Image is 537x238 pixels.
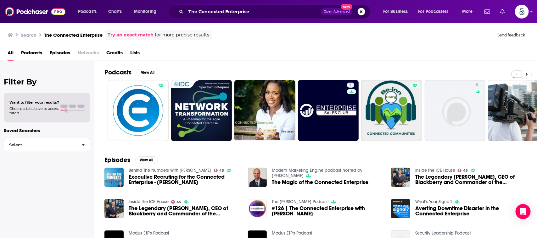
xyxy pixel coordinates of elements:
[134,7,156,16] span: Monitoring
[104,156,158,164] a: EpisodesView All
[418,7,449,16] span: For Podcasters
[50,48,70,61] a: Episodes
[272,199,329,204] a: The Zack Scriven Podcast
[104,7,126,17] a: Charts
[272,206,383,216] a: #126 | The Connected Enterprise with Chris Luecke
[272,180,368,185] a: The Magic of the Connected Enterprise
[4,138,90,152] button: Select
[425,80,486,141] a: 5
[78,7,97,16] span: Podcasts
[350,82,352,89] span: 7
[129,206,240,216] span: The Legendary [PERSON_NAME], CEO of Blackberry and Commander of the Connected Enterprise
[272,206,383,216] span: #126 | The Connected Enterprise with [PERSON_NAME]
[8,48,14,61] a: All
[129,230,169,236] a: Modus ETP's Podcast
[415,168,455,173] a: Inside the ICE House
[383,7,408,16] span: For Business
[129,174,240,185] a: Executive Recruting for the Connected Enterprise - John Hodge
[321,8,353,15] button: Open AdvancedNew
[21,48,42,61] a: Podcasts
[176,201,181,203] span: 45
[248,168,267,187] img: The Magic of the Connected Enterprise
[415,199,452,204] a: What's Your Signal?
[108,31,154,39] a: Try an exact match
[515,5,529,19] span: Logged in as Spiral5-G2
[21,32,36,38] h3: Search
[272,230,312,236] a: Modus ETP's Podcast
[379,7,416,17] button: open menu
[462,7,473,16] span: More
[129,174,240,185] span: Executive Recruting for the Connected Enterprise - [PERSON_NAME]
[104,199,124,218] img: The Legendary John Chen, CEO of Blackberry and Commander of the Connected Enterprise
[4,77,90,86] h2: Filter By
[324,10,350,13] span: Open Advanced
[415,206,527,216] a: Averting Downtime Disaster in the Connected Enterprise
[515,5,529,19] button: Show profile menu
[74,7,105,17] button: open menu
[5,6,65,18] img: Podchaser - Follow, Share and Rate Podcasts
[4,127,90,133] p: Saved Searches
[248,199,267,218] img: #126 | The Connected Enterprise with Chris Luecke
[515,5,529,19] img: User Profile
[130,7,165,17] button: open menu
[219,169,224,172] span: 45
[175,4,377,19] div: Search podcasts, credits, & more...
[516,204,531,219] div: Open Intercom Messenger
[272,168,362,178] a: Modern Marketing Engine podcast hosted by Bernie Borges
[214,169,224,172] a: 45
[44,32,103,38] h3: The Connected Enterprise
[129,199,169,204] a: Inside the ICE House
[458,169,468,172] a: 45
[9,100,59,105] span: Want to filter your results?
[104,68,159,76] a: PodcastsView All
[347,83,354,88] a: 7
[135,156,158,164] button: View All
[414,7,458,17] button: open menu
[137,69,159,76] button: View All
[171,200,182,204] a: 45
[391,199,410,218] img: Averting Downtime Disaster in the Connected Enterprise
[9,106,59,115] span: Choose a tab above to access filters.
[498,6,507,17] a: Show notifications dropdown
[391,168,410,187] img: The Legendary John Chen, CEO of Blackberry and Commander of the Connected Enterprise
[130,48,140,61] a: Lists
[106,48,123,61] a: Credits
[78,48,99,61] span: Networks
[186,7,321,17] input: Search podcasts, credits, & more...
[108,7,122,16] span: Charts
[104,156,130,164] h2: Episodes
[495,32,527,38] button: Send feedback
[155,31,209,39] span: for more precise results
[298,80,359,141] a: 7
[341,4,352,10] span: New
[415,230,471,236] a: Security Leadership Podcast
[104,68,131,76] h2: Podcasts
[463,169,468,172] span: 45
[129,206,240,216] a: The Legendary John Chen, CEO of Blackberry and Commander of the Connected Enterprise
[104,168,124,187] img: Executive Recruting for the Connected Enterprise - John Hodge
[129,168,211,173] a: Behind The Numbers With Dave Bookbinder
[415,174,527,185] span: The Legendary [PERSON_NAME], CEO of Blackberry and Commander of the Connected Enterprise
[482,6,493,17] a: Show notifications dropdown
[458,7,481,17] button: open menu
[474,83,481,88] a: 5
[476,82,478,89] span: 5
[415,174,527,185] a: The Legendary John Chen, CEO of Blackberry and Commander of the Connected Enterprise
[4,143,77,147] span: Select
